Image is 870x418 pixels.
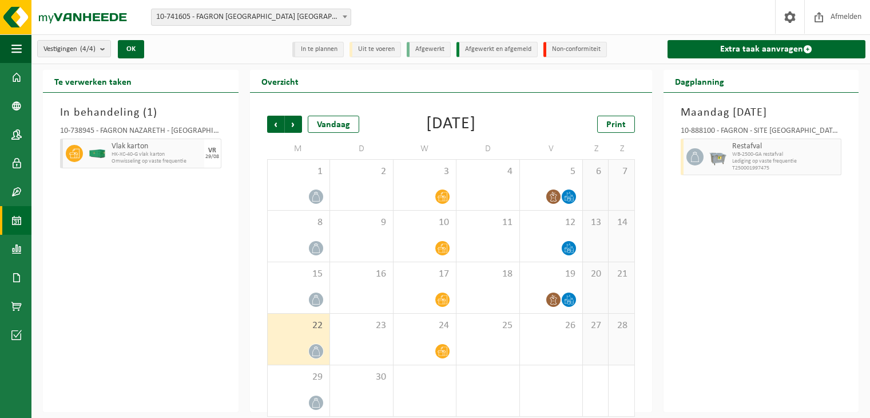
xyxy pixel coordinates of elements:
a: Print [597,116,635,133]
span: Restafval [732,142,839,151]
span: 5 [526,165,577,178]
div: Vandaag [308,116,359,133]
span: 1 [273,165,324,178]
span: 14 [614,216,628,229]
span: 10-741605 - FAGRON BELGIUM NV - NAZARETH [151,9,351,26]
div: VR [208,147,216,154]
button: Vestigingen(4/4) [37,40,111,57]
span: 4 [462,165,514,178]
h2: Overzicht [250,70,310,92]
div: 29/08 [205,154,219,160]
td: Z [583,139,609,159]
span: 30 [336,371,387,384]
td: Z [609,139,634,159]
span: 23 [336,320,387,332]
li: Afgewerkt [407,42,451,57]
span: 9 [336,216,387,229]
a: Extra taak aanvragen [668,40,866,58]
span: WB-2500-GA restafval [732,151,839,158]
div: 10-888100 - FAGRON - SITE [GEOGRAPHIC_DATA] - [GEOGRAPHIC_DATA] [681,127,842,139]
h3: Maandag [DATE] [681,104,842,121]
span: 25 [462,320,514,332]
div: [DATE] [426,116,476,133]
img: WB-2500-GAL-GY-04 [709,148,726,165]
span: 16 [336,268,387,281]
span: 19 [526,268,577,281]
span: T250001997475 [732,165,839,172]
span: 13 [589,216,602,229]
li: Uit te voeren [349,42,401,57]
span: 12 [526,216,577,229]
li: Afgewerkt en afgemeld [456,42,538,57]
span: Omwisseling op vaste frequentie [112,158,201,165]
span: 1 [147,107,153,119]
span: 2 [336,165,387,178]
td: D [456,139,520,159]
span: 3 [399,165,451,178]
span: 24 [399,320,451,332]
h3: In behandeling ( ) [60,104,221,121]
span: Lediging op vaste frequentie [732,158,839,165]
span: 15 [273,268,324,281]
span: Vestigingen [43,41,96,58]
span: 18 [462,268,514,281]
span: 29 [273,371,324,384]
li: In te plannen [292,42,344,57]
td: M [267,139,331,159]
td: W [394,139,457,159]
span: Volgende [285,116,302,133]
span: 21 [614,268,628,281]
span: 11 [462,216,514,229]
span: 10-741605 - FAGRON BELGIUM NV - NAZARETH [152,9,351,25]
span: 26 [526,320,577,332]
div: 10-738945 - FAGRON NAZARETH - [GEOGRAPHIC_DATA] [60,127,221,139]
span: 7 [614,165,628,178]
h2: Te verwerken taken [43,70,143,92]
span: Vorige [267,116,284,133]
span: HK-XC-40-G vlak karton [112,151,201,158]
span: Vlak karton [112,142,201,151]
span: 17 [399,268,451,281]
span: 6 [589,165,602,178]
span: Print [606,120,626,129]
span: 10 [399,216,451,229]
span: 8 [273,216,324,229]
iframe: chat widget [6,393,191,418]
td: V [520,139,583,159]
span: 22 [273,320,324,332]
count: (4/4) [80,45,96,53]
td: D [330,139,394,159]
img: HK-XC-40-GN-00 [89,149,106,158]
span: 28 [614,320,628,332]
li: Non-conformiteit [543,42,607,57]
span: 27 [589,320,602,332]
h2: Dagplanning [664,70,736,92]
span: 20 [589,268,602,281]
button: OK [118,40,144,58]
